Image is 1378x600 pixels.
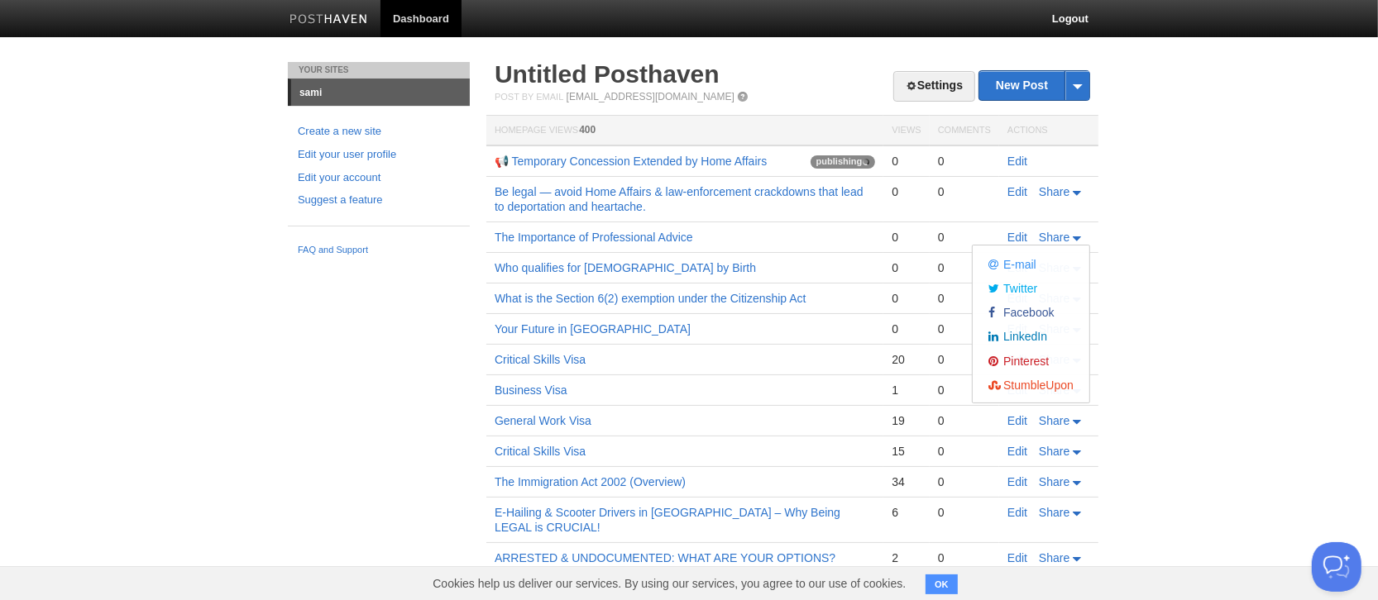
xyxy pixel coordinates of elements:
li: Your Sites [288,62,470,79]
span: publishing [811,155,876,169]
div: 1 [892,383,921,398]
div: 19 [892,413,921,428]
a: ARRESTED & UNDOCUMENTED: WHAT ARE YOUR OPTIONS? [495,551,835,564]
a: [EMAIL_ADDRESS][DOMAIN_NAME] [567,91,734,102]
span: LinkedIn [1000,330,1047,343]
a: Edit your account [298,169,460,187]
div: 0 [892,184,921,199]
a: Critical Skills Visa [495,353,586,366]
div: 0 [938,154,991,169]
a: Edit [1007,414,1027,427]
th: Comments [930,116,999,146]
a: Business Visa [495,383,567,397]
a: Facebook [977,300,1085,324]
a: Edit [1007,506,1027,519]
a: Your Future in [GEOGRAPHIC_DATA] [495,322,691,336]
span: Twitter [1000,282,1037,295]
a: Critical Skills Visa [495,445,586,458]
a: Pinterest [977,348,1085,372]
div: 0 [938,444,991,459]
div: 0 [938,474,991,489]
a: Edit [1007,445,1027,458]
a: Edit [1007,551,1027,564]
a: Suggest a feature [298,192,460,209]
span: Cookies help us deliver our services. By using our services, you agree to our use of cookies. [416,567,922,600]
a: Be legal — avoid Home Affairs & law-enforcement crackdowns that lead to deportation and heartache. [495,185,864,213]
img: loading-tiny-gray.gif [863,159,869,165]
th: Actions [999,116,1098,146]
div: 0 [938,383,991,398]
a: Untitled Posthaven [495,60,720,88]
a: StumbleUpon [977,373,1085,397]
div: 34 [892,474,921,489]
a: Twitter [977,276,1085,300]
a: Edit [1007,231,1027,244]
div: 6 [892,505,921,520]
a: General Work Visa [495,414,591,427]
div: 0 [892,291,921,306]
div: 20 [892,352,921,367]
a: LinkedIn [977,324,1085,348]
a: Edit your user profile [298,146,460,164]
span: Share [1039,445,1069,458]
span: Pinterest [1000,355,1049,368]
span: Share [1039,506,1069,519]
span: Post by Email [495,92,563,102]
div: 0 [938,184,991,199]
a: Edit [1007,475,1027,488]
a: FAQ and Support [298,243,460,258]
iframe: Help Scout Beacon - Open [1312,542,1361,592]
div: 0 [892,154,921,169]
a: Create a new site [298,123,460,140]
span: StumbleUpon [1000,379,1074,392]
a: 📢 Temporary Concession Extended by Home Affairs [495,155,767,168]
a: The Immigration Act 2002 (Overview) [495,475,686,488]
th: Views [883,116,929,146]
div: 0 [938,413,991,428]
div: 0 [938,505,991,520]
div: 0 [938,260,991,275]
span: Share [1039,185,1069,198]
div: 0 [938,230,991,245]
a: New Post [979,71,1089,100]
a: E-Hailing & Scooter Drivers in [GEOGRAPHIC_DATA] – Why Being LEGAL is CRUCIAL! [495,506,840,534]
div: 0 [938,352,991,367]
div: 0 [892,260,921,275]
a: What is the Section 6(2) exemption under the Citizenship Act [495,292,806,305]
div: 0 [938,321,991,336]
a: Edit [1007,185,1027,198]
th: Homepage Views [486,116,883,146]
div: 0 [938,291,991,306]
a: Edit [1007,155,1027,168]
div: 15 [892,444,921,459]
a: The Importance of Professional Advice [495,231,693,244]
a: Settings [893,71,975,102]
button: OK [926,574,958,594]
span: E-mail [1000,258,1036,271]
span: Share [1039,231,1069,244]
div: 0 [892,230,921,245]
span: Share [1039,551,1069,564]
span: 400 [579,124,596,136]
div: 2 [892,550,921,565]
div: 0 [892,321,921,336]
a: sami [291,79,470,106]
span: Facebook [1000,306,1055,319]
a: Who qualifies for [DEMOGRAPHIC_DATA] by Birth [495,261,756,274]
a: E-mail [977,251,1085,275]
span: Share [1039,414,1069,427]
span: Share [1039,475,1069,488]
div: 0 [938,550,991,565]
img: Posthaven-bar [289,14,368,26]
